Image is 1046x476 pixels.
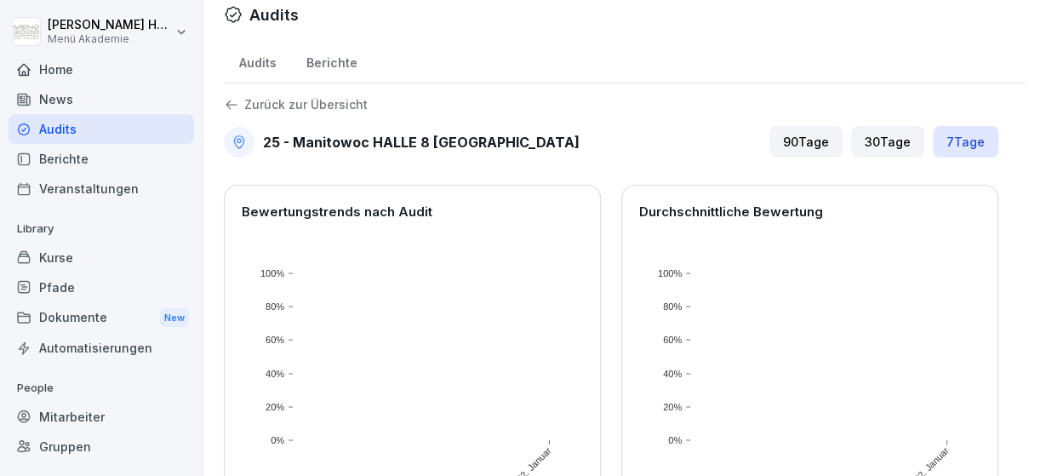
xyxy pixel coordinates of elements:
[249,3,299,26] h1: Audits
[224,97,998,112] a: Zurück zur Übersicht
[263,132,580,152] h2: 25 - Manitowoc HALLE 8 [GEOGRAPHIC_DATA]
[663,301,682,312] text: 80%
[9,375,194,402] p: People
[160,308,189,328] div: New
[9,114,194,144] a: Audits
[48,18,172,32] p: [PERSON_NAME] Hemken
[9,144,194,174] a: Berichte
[9,215,194,243] p: Library
[639,203,980,222] p: Durchschnittliche Bewertung
[266,402,284,412] text: 20%
[668,435,682,445] text: 0%
[851,126,924,158] div: 30 Tage
[260,268,284,278] text: 100%
[291,39,372,83] a: Berichte
[224,39,291,83] a: Audits
[9,402,194,432] a: Mitarbeiter
[663,335,682,345] text: 60%
[266,335,284,345] text: 60%
[9,302,194,334] a: DokumenteNew
[9,84,194,114] a: News
[663,369,682,379] text: 40%
[242,203,583,222] p: Bewertungstrends nach Audit
[9,302,194,334] div: Dokumente
[9,432,194,462] a: Gruppen
[48,33,172,45] p: Menü Akademie
[266,369,284,379] text: 40%
[658,268,682,278] text: 100%
[663,402,682,412] text: 20%
[9,54,194,84] a: Home
[9,333,194,363] a: Automatisierungen
[9,174,194,204] a: Veranstaltungen
[933,126,998,158] div: 7 Tage
[9,272,194,302] a: Pfade
[266,301,284,312] text: 80%
[271,435,284,445] text: 0%
[9,243,194,272] a: Kurse
[769,126,843,158] div: 90 Tage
